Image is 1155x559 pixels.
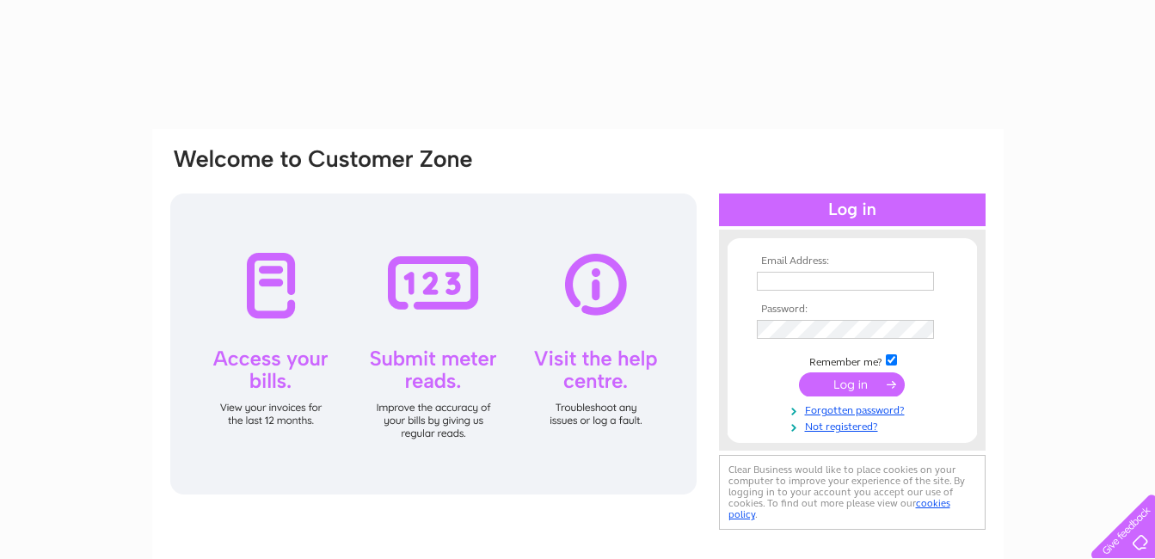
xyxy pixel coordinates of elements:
[757,417,952,433] a: Not registered?
[753,255,952,267] th: Email Address:
[753,352,952,369] td: Remember me?
[728,497,950,520] a: cookies policy
[753,304,952,316] th: Password:
[757,401,952,417] a: Forgotten password?
[799,372,905,396] input: Submit
[719,455,986,530] div: Clear Business would like to place cookies on your computer to improve your experience of the sit...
